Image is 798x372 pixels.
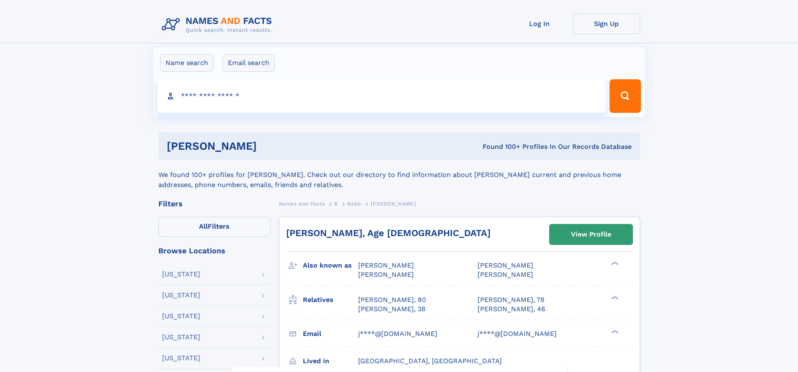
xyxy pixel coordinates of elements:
[609,295,619,300] div: ❯
[303,258,358,273] h3: Also known as
[358,261,414,269] span: [PERSON_NAME]
[303,293,358,307] h3: Relatives
[609,261,619,266] div: ❯
[158,13,279,36] img: Logo Names and Facts
[358,357,502,365] span: [GEOGRAPHIC_DATA], [GEOGRAPHIC_DATA]
[478,295,545,304] a: [PERSON_NAME], 78
[369,142,632,151] div: Found 100+ Profiles In Our Records Database
[162,334,200,341] div: [US_STATE]
[279,198,325,209] a: Names and Facts
[162,271,200,278] div: [US_STATE]
[162,292,200,299] div: [US_STATE]
[334,198,338,209] a: B
[162,355,200,362] div: [US_STATE]
[334,201,338,207] span: B
[286,228,491,238] a: [PERSON_NAME], Age [DEMOGRAPHIC_DATA]
[478,261,533,269] span: [PERSON_NAME]
[371,201,416,207] span: [PERSON_NAME]
[347,198,361,209] a: Babb
[162,313,200,320] div: [US_STATE]
[167,141,370,151] h1: [PERSON_NAME]
[158,247,271,255] div: Browse Locations
[158,160,640,190] div: We found 100+ profiles for [PERSON_NAME]. Check out our directory to find information about [PERS...
[358,271,414,278] span: [PERSON_NAME]
[609,79,640,113] button: Search Button
[199,222,208,230] span: All
[358,304,426,314] a: [PERSON_NAME], 38
[158,79,606,113] input: search input
[358,295,426,304] a: [PERSON_NAME], 80
[303,327,358,341] h3: Email
[506,13,573,34] a: Log In
[478,271,533,278] span: [PERSON_NAME]
[573,13,640,34] a: Sign Up
[347,201,361,207] span: Babb
[609,329,619,334] div: ❯
[303,354,358,368] h3: Lived in
[222,54,275,72] label: Email search
[550,224,633,245] a: View Profile
[158,200,271,208] div: Filters
[158,217,271,237] label: Filters
[160,54,214,72] label: Name search
[571,225,611,244] div: View Profile
[478,304,545,314] a: [PERSON_NAME], 46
